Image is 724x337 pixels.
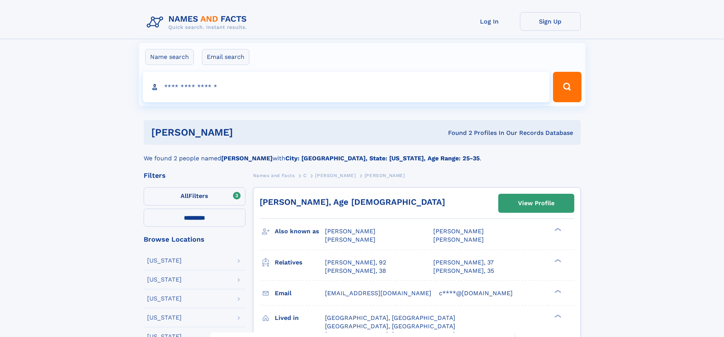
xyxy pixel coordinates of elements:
[202,49,249,65] label: Email search
[499,194,574,212] a: View Profile
[147,258,182,264] div: [US_STATE]
[364,173,405,178] span: [PERSON_NAME]
[275,312,325,324] h3: Lived in
[325,258,386,267] a: [PERSON_NAME], 92
[151,128,341,137] h1: [PERSON_NAME]
[433,236,484,243] span: [PERSON_NAME]
[433,258,494,267] a: [PERSON_NAME], 37
[433,267,494,275] a: [PERSON_NAME], 35
[325,290,431,297] span: [EMAIL_ADDRESS][DOMAIN_NAME]
[325,267,386,275] a: [PERSON_NAME], 38
[341,129,573,137] div: Found 2 Profiles In Our Records Database
[325,228,375,235] span: [PERSON_NAME]
[221,155,272,162] b: [PERSON_NAME]
[553,313,562,318] div: ❯
[553,227,562,232] div: ❯
[144,12,253,33] img: Logo Names and Facts
[144,187,246,206] label: Filters
[325,323,455,330] span: [GEOGRAPHIC_DATA], [GEOGRAPHIC_DATA]
[147,296,182,302] div: [US_STATE]
[433,228,484,235] span: [PERSON_NAME]
[553,289,562,294] div: ❯
[144,145,581,163] div: We found 2 people named with .
[315,171,356,180] a: [PERSON_NAME]
[303,171,307,180] a: C
[275,287,325,300] h3: Email
[181,192,189,199] span: All
[260,197,445,207] a: [PERSON_NAME], Age [DEMOGRAPHIC_DATA]
[143,72,550,102] input: search input
[553,258,562,263] div: ❯
[518,195,554,212] div: View Profile
[253,171,295,180] a: Names and Facts
[147,277,182,283] div: [US_STATE]
[275,256,325,269] h3: Relatives
[144,172,246,179] div: Filters
[325,314,455,321] span: [GEOGRAPHIC_DATA], [GEOGRAPHIC_DATA]
[147,315,182,321] div: [US_STATE]
[325,236,375,243] span: [PERSON_NAME]
[303,173,307,178] span: C
[285,155,480,162] b: City: [GEOGRAPHIC_DATA], State: [US_STATE], Age Range: 25-35
[315,173,356,178] span: [PERSON_NAME]
[520,12,581,31] a: Sign Up
[275,225,325,238] h3: Also known as
[553,72,581,102] button: Search Button
[145,49,194,65] label: Name search
[144,236,246,243] div: Browse Locations
[459,12,520,31] a: Log In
